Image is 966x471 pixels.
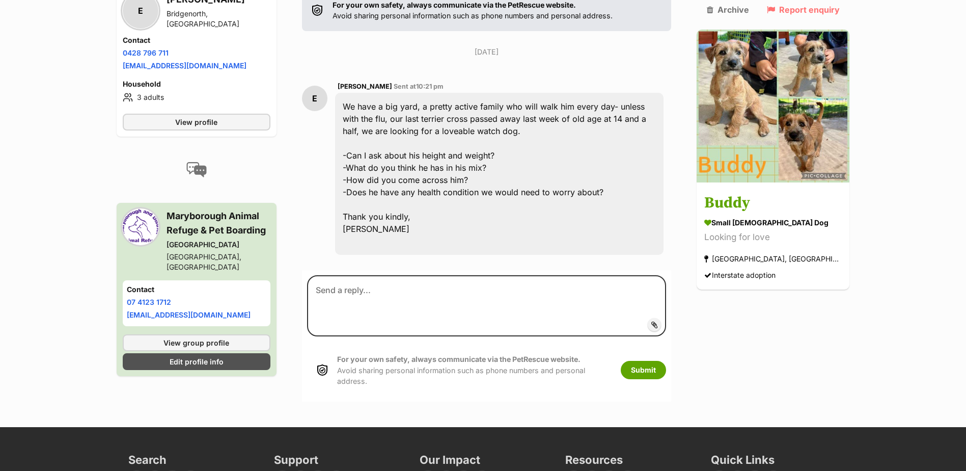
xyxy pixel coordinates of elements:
span: Edit profile info [170,356,224,367]
div: Bridgenorth, [GEOGRAPHIC_DATA] [167,9,270,29]
div: [GEOGRAPHIC_DATA] [167,240,270,250]
h3: Buddy [704,192,842,215]
a: 0428 796 711 [123,48,169,57]
div: We have a big yard, a pretty active family who will walk him every day- unless with the flu, our ... [335,93,664,255]
span: Sent at [394,83,444,90]
div: Looking for love [704,231,842,245]
strong: For your own safety, always communicate via the PetRescue website. [337,355,581,363]
button: Submit [621,361,666,379]
a: [EMAIL_ADDRESS][DOMAIN_NAME] [123,61,246,70]
a: Report enquiry [767,5,840,14]
a: View group profile [123,334,270,351]
a: Archive [707,5,749,14]
p: Avoid sharing personal information such as phone numbers and personal address. [337,354,611,386]
img: Buddy [697,30,849,182]
a: View profile [123,114,270,130]
img: conversation-icon-4a6f8262b818ee0b60e3300018af0b2d0b884aa5de6e9bcb8d3d4eeb1a70a7c4.svg [186,162,207,177]
strong: For your own safety, always communicate via the PetRescue website. [333,1,576,9]
div: [GEOGRAPHIC_DATA], [GEOGRAPHIC_DATA] [704,252,842,266]
div: E [302,86,327,111]
div: small [DEMOGRAPHIC_DATA] Dog [704,218,842,228]
h4: Contact [127,284,266,295]
a: Edit profile info [123,353,270,370]
h4: Household [123,79,270,89]
h4: Contact [123,35,270,45]
h3: Maryborough Animal Refuge & Pet Boarding [167,209,270,238]
span: View profile [175,117,217,127]
a: 07 4123 1712 [127,298,171,306]
img: Maryborough Animal Refuge profile pic [123,209,158,245]
a: [EMAIL_ADDRESS][DOMAIN_NAME] [127,310,251,319]
span: [PERSON_NAME] [338,83,392,90]
li: 3 adults [123,91,270,103]
span: 10:21 pm [416,83,444,90]
div: Interstate adoption [704,269,776,282]
a: Buddy small [DEMOGRAPHIC_DATA] Dog Looking for love [GEOGRAPHIC_DATA], [GEOGRAPHIC_DATA] Intersta... [697,185,849,290]
div: [GEOGRAPHIC_DATA], [GEOGRAPHIC_DATA] [167,252,270,272]
p: [DATE] [302,46,672,57]
span: View group profile [163,337,229,348]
